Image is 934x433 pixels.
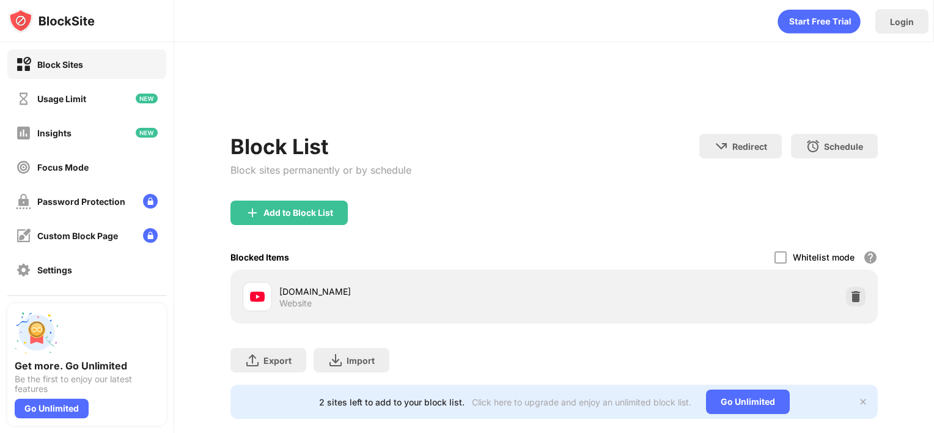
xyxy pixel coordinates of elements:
[890,17,914,27] div: Login
[858,397,868,407] img: x-button.svg
[37,196,125,207] div: Password Protection
[16,262,31,278] img: settings-off.svg
[230,134,411,159] div: Block List
[279,298,312,309] div: Website
[15,360,159,372] div: Get more. Go Unlimited
[347,355,375,366] div: Import
[9,9,95,33] img: logo-blocksite.svg
[37,128,72,138] div: Insights
[136,94,158,103] img: new-icon.svg
[263,208,333,218] div: Add to Block List
[230,164,411,176] div: Block sites permanently or by schedule
[263,355,292,366] div: Export
[16,228,31,243] img: customize-block-page-off.svg
[793,252,855,262] div: Whitelist mode
[472,397,691,407] div: Click here to upgrade and enjoy an unlimited block list.
[15,374,159,394] div: Be the first to enjoy our latest features
[37,94,86,104] div: Usage Limit
[37,231,118,241] div: Custom Block Page
[778,9,861,34] div: animation
[250,289,265,304] img: favicons
[732,141,767,152] div: Redirect
[16,91,31,106] img: time-usage-off.svg
[37,265,72,275] div: Settings
[15,311,59,355] img: push-unlimited.svg
[143,194,158,209] img: lock-menu.svg
[16,194,31,209] img: password-protection-off.svg
[136,128,158,138] img: new-icon.svg
[143,228,158,243] img: lock-menu.svg
[16,125,31,141] img: insights-off.svg
[16,160,31,175] img: focus-off.svg
[230,252,289,262] div: Blocked Items
[15,399,89,418] div: Go Unlimited
[706,390,790,414] div: Go Unlimited
[319,397,465,407] div: 2 sites left to add to your block list.
[16,57,31,72] img: block-on.svg
[37,162,89,172] div: Focus Mode
[37,59,83,70] div: Block Sites
[824,141,863,152] div: Schedule
[279,285,554,298] div: [DOMAIN_NAME]
[230,76,878,119] iframe: Banner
